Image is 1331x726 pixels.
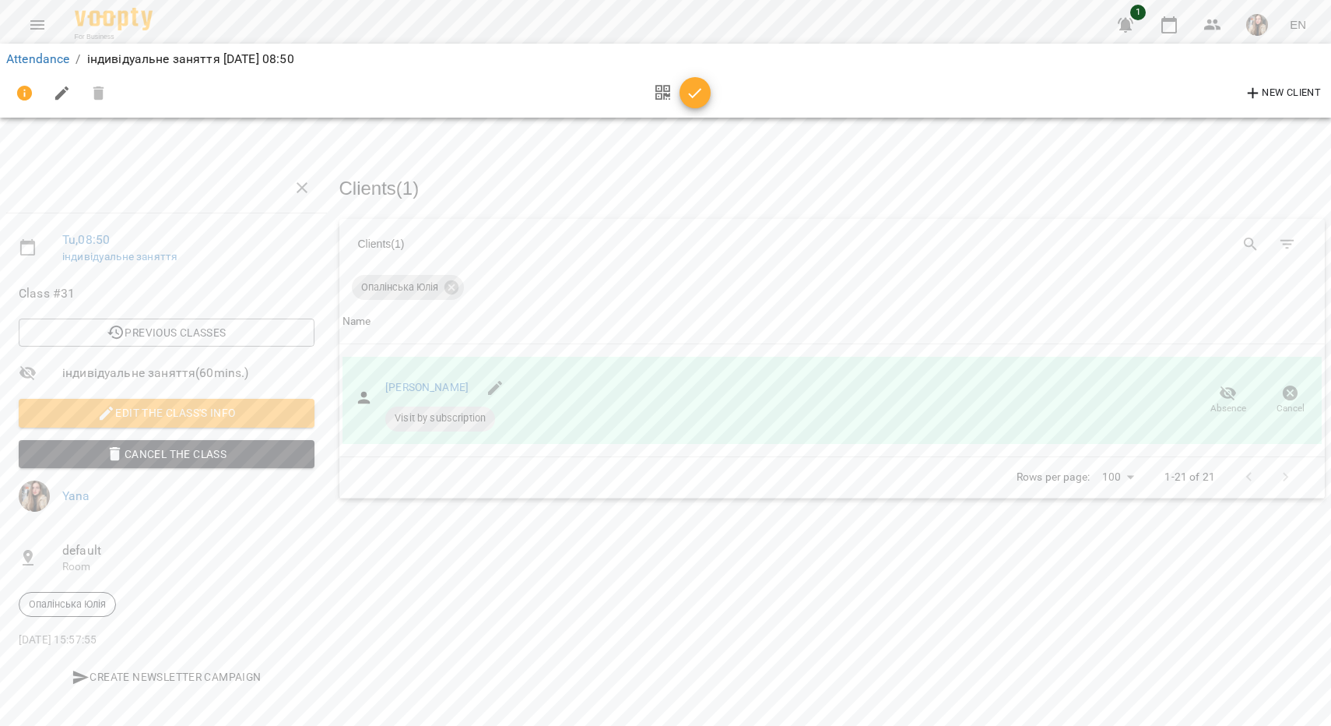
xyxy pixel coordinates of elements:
[19,319,314,347] button: Previous Classes
[352,280,448,294] span: Опалінська Юлія
[19,284,314,303] span: Class #31
[62,488,90,503] a: Yana
[1246,14,1268,36] img: ff8a976e702017e256ed5c6ae80139e5.jpg
[1240,81,1325,106] button: New Client
[19,597,115,611] span: Опалінська Юлія
[62,250,177,263] a: індивідуальне заняття
[385,381,469,393] a: [PERSON_NAME]
[19,663,314,691] button: Create Newsletter Campaign
[19,481,50,512] img: ff8a976e702017e256ed5c6ae80139e5.jpg
[1284,10,1312,39] button: EN
[6,50,1325,69] nav: breadcrumb
[6,51,69,66] a: Attendance
[1130,5,1146,20] span: 1
[342,312,1322,331] span: Name
[76,50,80,69] li: /
[1269,226,1306,263] button: Filter
[352,275,464,300] div: Опалінська Юлія
[25,668,308,686] span: Create Newsletter Campaign
[75,32,153,42] span: For Business
[31,404,302,422] span: Edit the class's Info
[19,399,314,427] button: Edit the class's Info
[1017,470,1090,485] p: Rows per page:
[19,592,116,617] div: Опалінська Юлія
[62,541,314,560] span: default
[358,236,819,252] div: Clients ( 1 )
[31,445,302,463] span: Cancel the class
[339,178,1326,199] h3: Clients ( 1 )
[1277,402,1305,415] span: Cancel
[19,633,314,648] p: [DATE] 15:57:55
[342,312,371,331] div: Name
[19,6,56,44] button: Menu
[1244,84,1321,103] span: New Client
[1164,470,1214,485] p: 1-21 of 21
[62,232,110,247] a: Tu , 08:50
[385,411,495,425] span: Visit by subscription
[1290,16,1306,33] span: EN
[31,323,302,342] span: Previous Classes
[75,8,153,30] img: Voopty Logo
[19,440,314,468] button: Cancel the class
[342,312,371,331] div: Sort
[339,219,1326,269] div: Table Toolbar
[1096,466,1140,488] div: 100
[1232,226,1270,263] button: Search
[62,559,314,575] p: Room
[62,364,314,382] span: індивідуальне заняття ( 60 mins. )
[87,50,294,69] p: індивідуальне заняття [DATE] 08:50
[1197,379,1259,422] button: Absence
[1259,379,1322,422] button: Cancel
[1210,402,1246,415] span: Absence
